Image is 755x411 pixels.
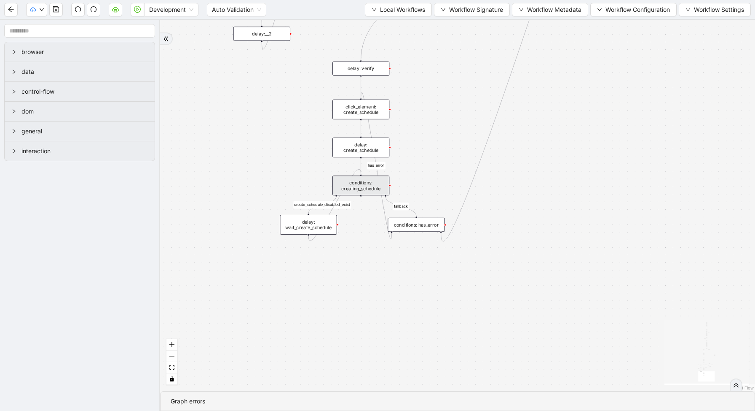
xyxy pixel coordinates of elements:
[361,92,392,239] g: Edge from conditions: has_error to click_element: create_schedule
[21,67,148,76] span: data
[21,146,148,156] span: interaction
[166,339,177,351] button: zoom in
[308,169,361,241] g: Edge from delay: wait_create_schedule to conditions: creating_schedule
[733,382,739,388] span: double-right
[8,6,14,13] span: arrow-left
[30,7,36,13] span: cloud-upload
[679,3,751,16] button: downWorkflow Settings
[171,397,744,406] div: Graph errors
[233,27,290,41] div: delay:__2
[293,197,351,214] g: Edge from conditions: creating_schedule to delay: wait_create_schedule
[11,129,16,134] span: right
[134,6,141,13] span: play-circle
[21,127,148,136] span: general
[166,351,177,362] button: zoom out
[11,49,16,54] span: right
[166,362,177,373] button: fit view
[332,176,389,195] div: conditions: creating_schedule
[332,138,389,157] div: delay: create_schedule
[5,82,155,101] div: control-flow
[49,3,63,16] button: save
[4,3,18,16] button: arrow-left
[5,42,155,62] div: browser
[527,5,581,14] span: Workflow Metadata
[131,3,144,16] button: play-circle
[386,197,416,216] g: Edge from conditions: creating_schedule to conditions: has_error
[11,69,16,74] span: right
[449,5,503,14] span: Workflow Signature
[109,3,122,16] button: cloud-server
[5,62,155,81] div: data
[332,100,389,119] div: click_element: create_schedule
[332,62,389,76] div: delay: verify
[388,218,444,232] div: conditions: has_error
[5,122,155,141] div: general
[605,5,670,14] span: Workflow Configuration
[87,3,100,16] button: redo
[5,141,155,161] div: interaction
[11,109,16,114] span: right
[590,3,677,16] button: downWorkflow Configuration
[332,176,389,195] div: conditions: creating_scheduleplus-circle
[21,87,148,96] span: control-flow
[5,102,155,121] div: dom
[685,7,691,12] span: down
[163,36,169,42] span: double-right
[732,385,754,390] a: React Flow attribution
[372,7,377,12] span: down
[280,215,337,235] div: delay: wait_create_schedule
[434,3,510,16] button: downWorkflow Signature
[512,3,588,16] button: downWorkflow Metadata
[11,89,16,94] span: right
[26,3,47,16] button: cloud-uploaddown
[112,6,119,13] span: cloud-server
[90,6,97,13] span: redo
[519,7,524,12] span: down
[365,3,432,16] button: downLocal Workflows
[166,373,177,385] button: toggle interactivity
[39,7,44,12] span: down
[380,5,425,14] span: Local Workflows
[71,3,85,16] button: undo
[356,201,366,211] span: plus-circle
[21,107,148,116] span: dom
[75,6,81,13] span: undo
[21,47,148,57] span: browser
[11,149,16,154] span: right
[212,3,261,16] span: Auto Validation
[53,6,59,13] span: save
[694,5,744,14] span: Workflow Settings
[149,3,193,16] span: Development
[441,7,446,12] span: down
[597,7,602,12] span: down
